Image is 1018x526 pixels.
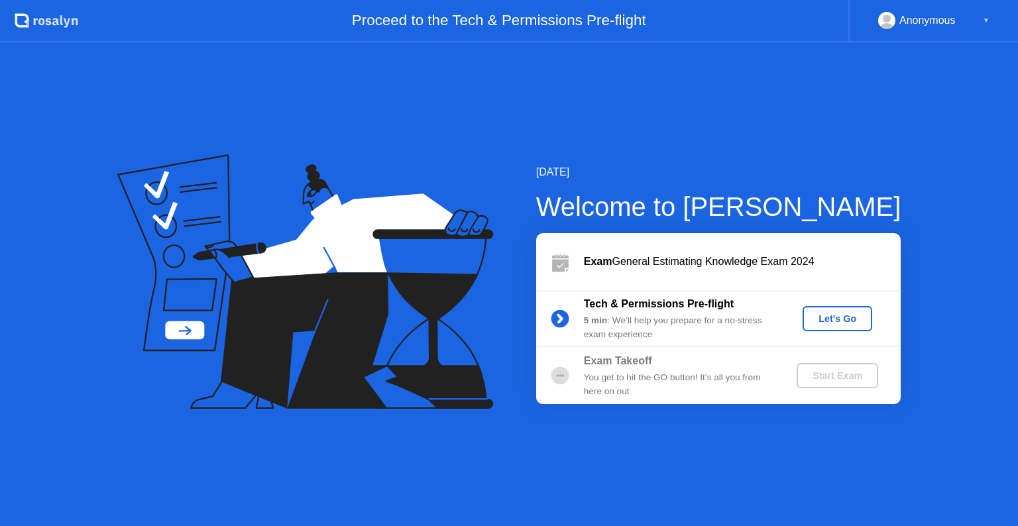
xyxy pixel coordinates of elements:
div: You get to hit the GO button! It’s all you from here on out [584,371,775,398]
b: Exam [584,256,612,267]
b: 5 min [584,315,608,325]
div: [DATE] [536,164,901,180]
div: Welcome to [PERSON_NAME] [536,187,901,227]
div: General Estimating Knowledge Exam 2024 [584,254,901,270]
div: ▼ [983,12,990,29]
button: Start Exam [797,363,878,388]
b: Tech & Permissions Pre-flight [584,298,734,309]
b: Exam Takeoff [584,355,652,366]
div: : We’ll help you prepare for a no-stress exam experience [584,314,775,341]
div: Let's Go [808,313,867,324]
div: Anonymous [899,12,956,29]
button: Let's Go [803,306,872,331]
div: Start Exam [802,370,873,381]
